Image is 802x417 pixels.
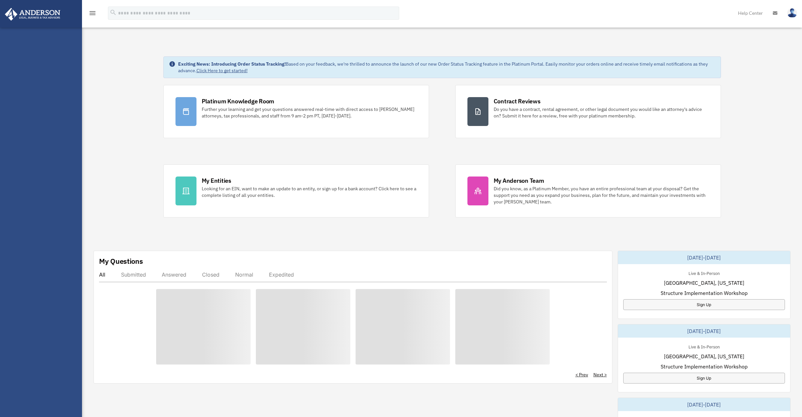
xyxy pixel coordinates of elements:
a: Contract Reviews Do you have a contract, rental agreement, or other legal document you would like... [455,85,721,138]
strong: Exciting News: Introducing Order Status Tracking! [178,61,286,67]
div: Live & In-Person [683,343,725,350]
a: Next > [593,371,607,378]
div: Closed [202,271,219,278]
div: Looking for an EIN, want to make an update to an entity, or sign up for a bank account? Click her... [202,185,417,198]
span: Structure Implementation Workshop [661,363,748,370]
div: Do you have a contract, rental agreement, or other legal document you would like an attorney's ad... [494,106,709,119]
a: menu [89,11,96,17]
div: [DATE]-[DATE] [618,251,790,264]
i: menu [89,9,96,17]
a: Sign Up [623,373,785,384]
i: search [110,9,117,16]
div: Answered [162,271,186,278]
span: [GEOGRAPHIC_DATA], [US_STATE] [664,352,744,360]
div: Normal [235,271,253,278]
div: My Entities [202,177,231,185]
a: Sign Up [623,299,785,310]
div: Platinum Knowledge Room [202,97,275,105]
img: User Pic [787,8,797,18]
a: My Entities Looking for an EIN, want to make an update to an entity, or sign up for a bank accoun... [163,164,429,218]
div: [DATE]-[DATE] [618,324,790,338]
div: Live & In-Person [683,269,725,276]
div: My Anderson Team [494,177,544,185]
a: < Prev [575,371,588,378]
div: All [99,271,105,278]
a: Platinum Knowledge Room Further your learning and get your questions answered real-time with dire... [163,85,429,138]
div: Submitted [121,271,146,278]
div: Expedited [269,271,294,278]
a: My Anderson Team Did you know, as a Platinum Member, you have an entire professional team at your... [455,164,721,218]
span: [GEOGRAPHIC_DATA], [US_STATE] [664,279,744,287]
span: Structure Implementation Workshop [661,289,748,297]
a: Click Here to get started! [196,68,248,73]
div: Contract Reviews [494,97,541,105]
div: Based on your feedback, we're thrilled to announce the launch of our new Order Status Tracking fe... [178,61,715,74]
div: Did you know, as a Platinum Member, you have an entire professional team at your disposal? Get th... [494,185,709,205]
img: Anderson Advisors Platinum Portal [3,8,62,21]
div: Further your learning and get your questions answered real-time with direct access to [PERSON_NAM... [202,106,417,119]
div: [DATE]-[DATE] [618,398,790,411]
div: My Questions [99,256,143,266]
